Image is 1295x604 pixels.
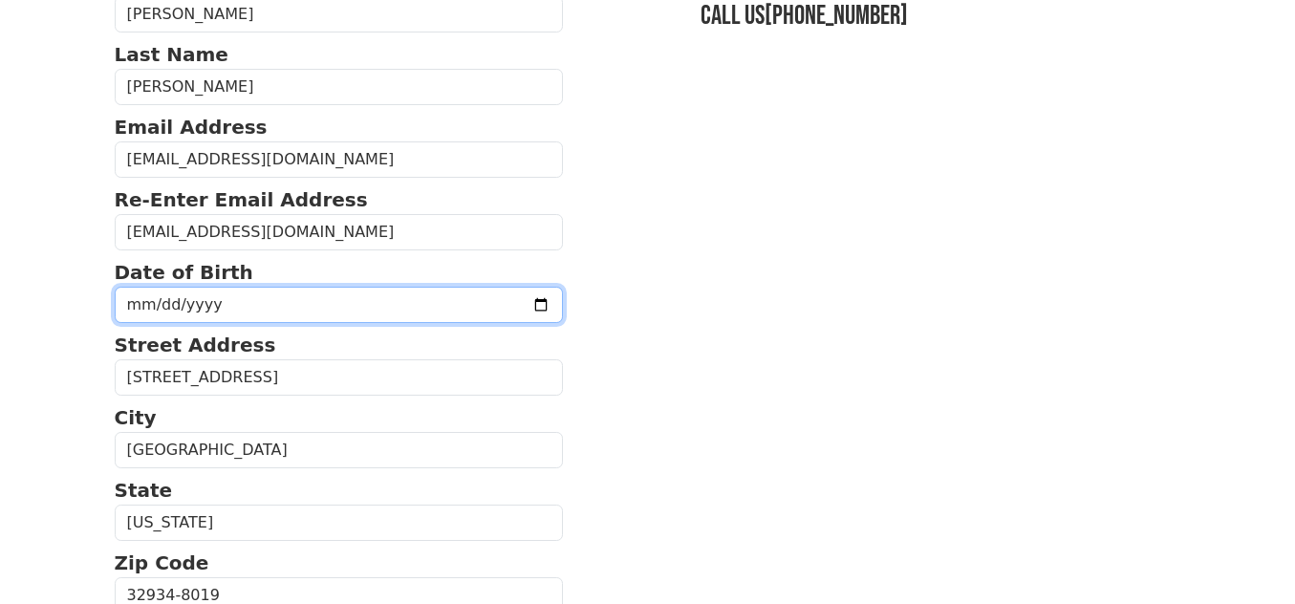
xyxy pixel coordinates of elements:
strong: City [115,406,157,429]
strong: Date of Birth [115,261,253,284]
input: Last Name [115,69,564,105]
input: Street Address [115,359,564,396]
input: City [115,432,564,468]
strong: Email Address [115,116,268,139]
strong: Re-Enter Email Address [115,188,368,211]
strong: State [115,479,173,502]
input: Re-Enter Email Address [115,214,564,250]
strong: Last Name [115,43,228,66]
input: Email Address [115,141,564,178]
strong: Zip Code [115,551,209,574]
strong: Street Address [115,334,276,356]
